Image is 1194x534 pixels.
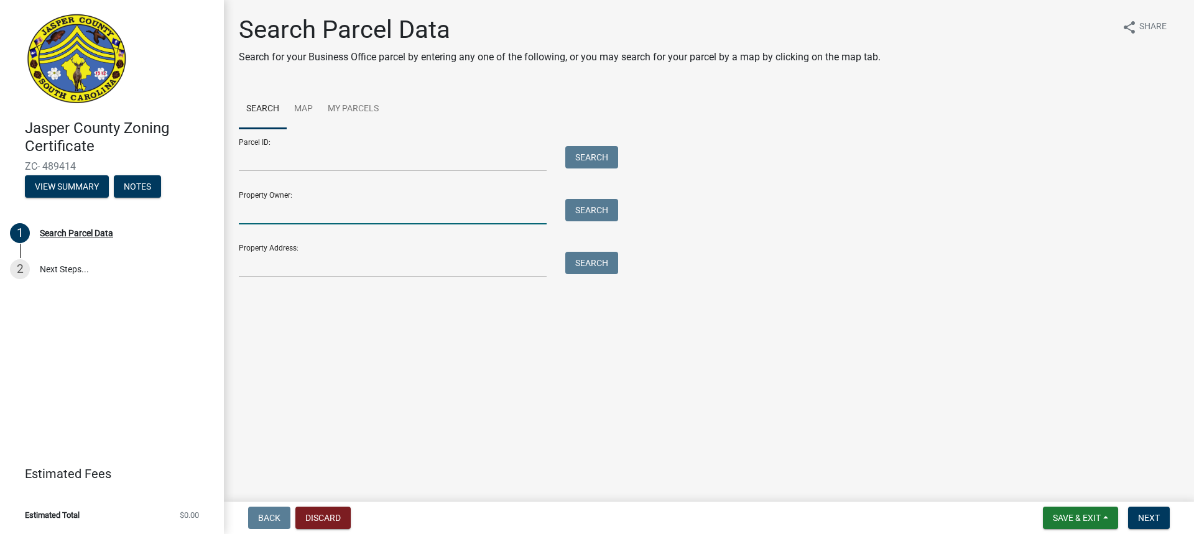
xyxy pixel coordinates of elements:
span: Share [1139,20,1167,35]
span: $0.00 [180,511,199,519]
button: View Summary [25,175,109,198]
div: Search Parcel Data [40,229,113,237]
wm-modal-confirm: Notes [114,182,161,192]
span: Estimated Total [25,511,80,519]
span: Next [1138,513,1160,523]
span: ZC- 489414 [25,160,199,172]
button: Notes [114,175,161,198]
a: Search [239,90,287,129]
a: Map [287,90,320,129]
p: Search for your Business Office parcel by entering any one of the following, or you may search fo... [239,50,881,65]
button: Back [248,507,290,529]
i: share [1122,20,1137,35]
img: Jasper County, South Carolina [25,13,129,106]
div: 2 [10,259,30,279]
wm-modal-confirm: Summary [25,182,109,192]
button: Save & Exit [1043,507,1118,529]
button: Discard [295,507,351,529]
button: Next [1128,507,1170,529]
button: Search [565,146,618,168]
span: Back [258,513,280,523]
button: Search [565,199,618,221]
a: My Parcels [320,90,386,129]
a: Estimated Fees [10,461,204,486]
button: Search [565,252,618,274]
div: 1 [10,223,30,243]
h1: Search Parcel Data [239,15,881,45]
button: shareShare [1112,15,1177,39]
h4: Jasper County Zoning Certificate [25,119,214,155]
span: Save & Exit [1053,513,1101,523]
